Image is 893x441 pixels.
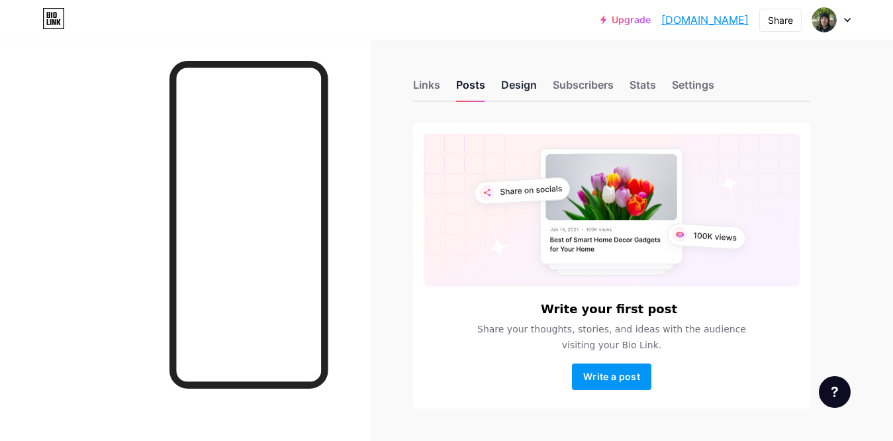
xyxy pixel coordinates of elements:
a: [DOMAIN_NAME] [661,12,749,28]
button: Write a post [572,364,651,390]
div: Links [413,77,440,101]
div: Share [768,13,793,27]
a: Upgrade [600,15,651,25]
span: Share your thoughts, stories, and ideas with the audience visiting your Bio Link. [461,321,762,353]
div: Subscribers [553,77,614,101]
h6: Write your first post [541,303,677,316]
span: Write a post [583,371,640,382]
div: Stats [630,77,656,101]
img: Дима Красноштан [812,7,837,32]
div: Design [501,77,537,101]
div: Posts [456,77,485,101]
div: Settings [672,77,714,101]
